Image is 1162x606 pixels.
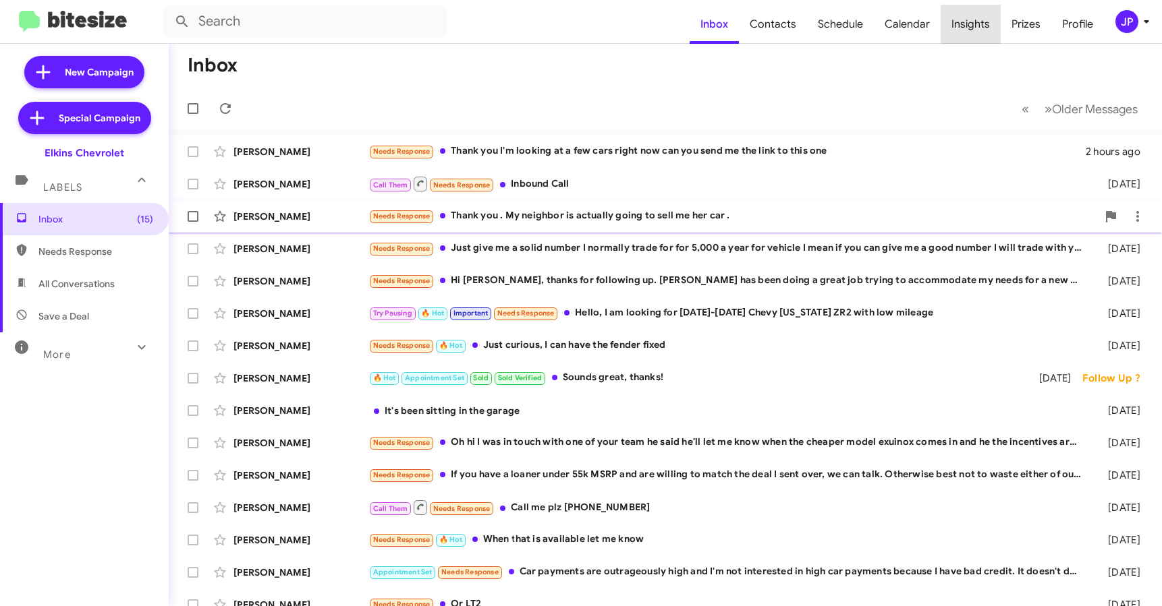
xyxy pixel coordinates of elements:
[233,274,368,288] div: [PERSON_NAME]
[1088,566,1151,579] div: [DATE]
[373,341,431,350] span: Needs Response
[1088,468,1151,482] div: [DATE]
[874,5,941,44] a: Calendar
[368,467,1088,483] div: If you have a loaner under 55k MSRP and are willing to match the deal I sent over, we can talk. O...
[1036,95,1146,123] button: Next
[1088,177,1151,191] div: [DATE]
[137,212,153,226] span: (15)
[421,309,444,317] span: 🔥 Hot
[497,309,555,317] span: Needs Response
[1088,436,1151,450] div: [DATE]
[373,181,408,189] span: Call Them
[1088,274,1151,288] div: [DATE]
[739,5,807,44] a: Contacts
[233,371,368,385] div: [PERSON_NAME]
[163,5,447,38] input: Search
[373,147,431,156] span: Needs Response
[233,307,368,320] div: [PERSON_NAME]
[373,504,408,513] span: Call Them
[18,102,151,134] a: Special Campaign
[1086,145,1151,158] div: 2 hours ago
[373,535,431,544] span: Needs Response
[233,566,368,579] div: [PERSON_NAME]
[373,276,431,285] span: Needs Response
[368,404,1088,417] div: It's been sitting in the garage
[368,532,1088,547] div: When that is available let me know
[38,309,89,323] span: Save a Deal
[690,5,739,44] a: Inbox
[233,533,368,547] div: [PERSON_NAME]
[373,212,431,220] span: Needs Response
[373,309,412,317] span: Try Pausing
[233,468,368,482] div: [PERSON_NAME]
[368,305,1088,321] div: Hello, I am looking for [DATE]-[DATE] Chevy [US_STATE] ZR2 with low mileage
[233,404,368,417] div: [PERSON_NAME]
[368,175,1088,192] div: Inbound Call
[373,471,431,479] span: Needs Response
[1082,371,1151,385] div: Follow Up ?
[38,245,153,258] span: Needs Response
[405,373,464,382] span: Appointment Set
[453,309,489,317] span: Important
[38,212,153,226] span: Inbox
[498,373,543,382] span: Sold Verified
[233,501,368,514] div: [PERSON_NAME]
[373,438,431,447] span: Needs Response
[1045,100,1052,117] span: »
[45,146,124,160] div: Elkins Chevrolet
[233,177,368,191] div: [PERSON_NAME]
[368,338,1088,353] div: Just curious, I can have the fender fixed
[1022,100,1029,117] span: «
[1104,10,1147,33] button: JP
[1088,242,1151,255] div: [DATE]
[1051,5,1104,44] a: Profile
[368,144,1086,159] div: Thank you I'm looking at a few cars right now can you send me the link to this one
[65,65,134,79] span: New Campaign
[1014,95,1146,123] nav: Page navigation example
[1088,339,1151,353] div: [DATE]
[441,568,499,576] span: Needs Response
[1052,102,1138,117] span: Older Messages
[373,373,396,382] span: 🔥 Hot
[368,208,1097,224] div: Thank you . My neighbor is actually going to sell me her car .
[439,341,462,350] span: 🔥 Hot
[1024,371,1082,385] div: [DATE]
[233,436,368,450] div: [PERSON_NAME]
[1014,95,1037,123] button: Previous
[1115,10,1138,33] div: JP
[1088,501,1151,514] div: [DATE]
[1001,5,1051,44] a: Prizes
[368,435,1088,450] div: Oh hi I was in touch with one of your team he said he'll let me know when the cheaper model exuin...
[368,370,1024,386] div: Sounds great, thanks!
[373,568,433,576] span: Appointment Set
[24,56,144,88] a: New Campaign
[38,277,115,291] span: All Conversations
[433,504,491,513] span: Needs Response
[1088,307,1151,320] div: [DATE]
[233,242,368,255] div: [PERSON_NAME]
[368,499,1088,516] div: Call me plz [PHONE_NUMBER]
[188,55,238,76] h1: Inbox
[368,241,1088,256] div: Just give me a solid number I normally trade for for 5,000 a year for vehicle I mean if you can g...
[473,373,489,382] span: Sold
[233,210,368,223] div: [PERSON_NAME]
[373,244,431,253] span: Needs Response
[1088,404,1151,417] div: [DATE]
[233,145,368,158] div: [PERSON_NAME]
[368,273,1088,289] div: Hi [PERSON_NAME], thanks for following up. [PERSON_NAME] has been doing a great job trying to acc...
[807,5,874,44] a: Schedule
[1088,533,1151,547] div: [DATE]
[433,181,491,189] span: Needs Response
[368,564,1088,580] div: Car payments are outrageously high and I'm not interested in high car payments because I have bad...
[43,181,82,193] span: Labels
[233,339,368,353] div: [PERSON_NAME]
[439,535,462,544] span: 🔥 Hot
[941,5,1001,44] a: Insights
